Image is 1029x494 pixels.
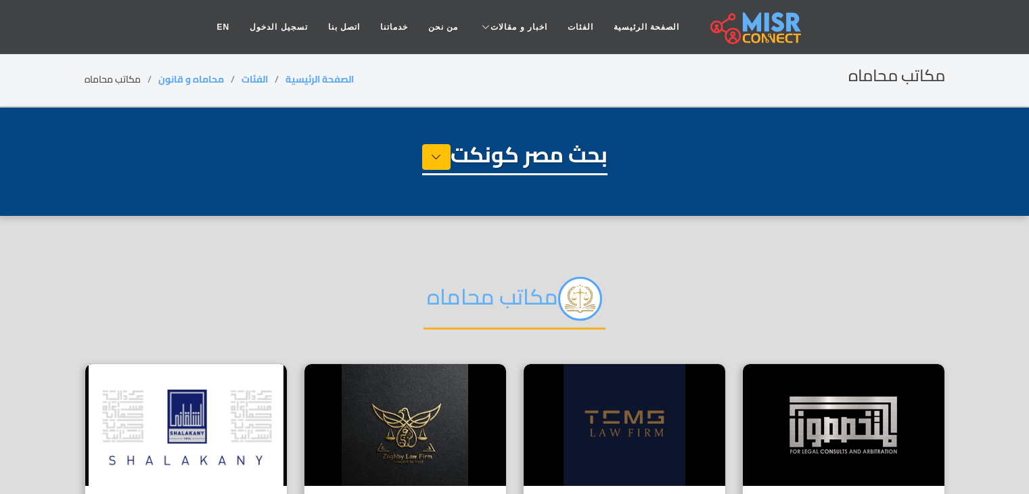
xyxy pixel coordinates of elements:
span: اخبار و مقالات [490,21,547,33]
a: الصفحة الرئيسية [603,14,689,40]
h2: مكاتب محاماه [424,277,605,330]
h1: بحث مصر كونكت [422,141,608,175]
a: خدماتنا [370,14,418,40]
a: الصفحة الرئيسية [285,70,354,88]
img: مؤسسة المتخصصون للاستشارات القانونية والتحكيم الدول [743,364,944,486]
img: main.misr_connect [710,10,801,44]
img: مكتب الشلقانى للمحاماة [85,364,287,486]
img: TCMG مكتب محاماة [524,364,725,486]
li: مكاتب محاماه [85,72,158,87]
a: الفئات [242,70,268,88]
img: vpmUFU2mD4VAru4sI2Ej.png [558,277,602,321]
h2: مكاتب محاماه [848,66,945,86]
a: محاماه و قانون [158,70,224,88]
a: اخبار و مقالات [468,14,557,40]
a: من نحن [418,14,468,40]
a: EN [207,14,240,40]
a: اتصل بنا [318,14,370,40]
a: تسجيل الدخول [239,14,317,40]
img: مكتب الزغبي للمحاماة [304,364,506,486]
a: الفئات [557,14,603,40]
